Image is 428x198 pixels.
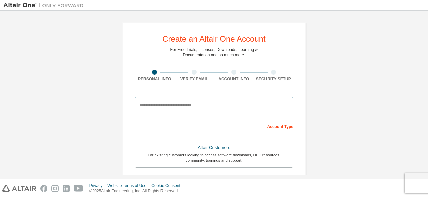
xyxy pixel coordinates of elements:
div: Account Info [214,76,254,82]
div: Altair Customers [139,143,289,152]
div: Account Type [135,121,293,131]
div: Students [139,174,289,183]
img: linkedin.svg [63,185,70,192]
div: Create an Altair One Account [162,35,266,43]
img: altair_logo.svg [2,185,36,192]
div: For Free Trials, Licenses, Downloads, Learning & Documentation and so much more. [170,47,258,58]
img: instagram.svg [51,185,59,192]
img: Altair One [3,2,87,9]
img: youtube.svg [74,185,83,192]
div: Cookie Consent [151,183,184,188]
div: Privacy [89,183,107,188]
div: Verify Email [175,76,214,82]
div: Website Terms of Use [107,183,151,188]
div: For existing customers looking to access software downloads, HPC resources, community, trainings ... [139,152,289,163]
p: © 2025 Altair Engineering, Inc. All Rights Reserved. [89,188,184,194]
div: Personal Info [135,76,175,82]
div: Security Setup [254,76,294,82]
img: facebook.svg [40,185,47,192]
